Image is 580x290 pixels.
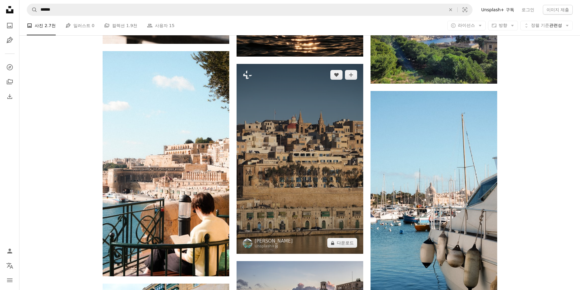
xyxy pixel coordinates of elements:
a: Unsplash+ [255,244,275,248]
a: 로그인 [518,5,538,15]
span: 방향 [499,23,507,28]
a: 사용자 15 [147,16,174,35]
a: 항구에 정박한 보트와 다른 보트가 물 속에 있는 모습 [371,201,497,206]
a: 사진 [4,19,16,32]
button: 다운로드 [327,238,357,248]
button: 삭제 [444,4,457,16]
span: 0 [92,22,94,29]
a: 수역 옆 벤치에 앉아 있는 여성 [103,161,229,166]
div: 용 [255,244,293,249]
button: 시각적 검색 [458,4,472,16]
button: 좋아요 [330,70,343,80]
a: 물 건너편에서 바라본 도시의 모습 [237,156,363,162]
a: 일러스트 0 [65,16,94,35]
a: [PERSON_NAME] [255,238,293,244]
button: 컬렉션에 추가 [345,70,357,80]
span: 1.9천 [126,22,137,29]
span: 정렬 기준 [531,23,549,28]
img: 수역 옆 벤치에 앉아 있는 여성 [103,51,229,276]
a: 홈 — Unsplash [4,4,16,17]
span: 15 [169,22,174,29]
a: 일러스트 [4,34,16,46]
a: 탐색 [4,61,16,73]
button: 정렬 기준관련성 [520,21,573,30]
a: 로그인 / 가입 [4,245,16,257]
img: Joshua Kettle의 프로필로 이동 [243,239,252,248]
button: 언어 [4,260,16,272]
a: 컬렉션 [4,76,16,88]
button: 방향 [488,21,518,30]
button: Unsplash 검색 [27,4,37,16]
img: 물 건너편에서 바라본 도시의 모습 [237,64,363,254]
a: 컬렉션 1.9천 [104,16,137,35]
form: 사이트 전체에서 이미지 찾기 [27,4,473,16]
a: Unsplash+ 구독 [477,5,518,15]
button: 라이선스 [447,21,486,30]
a: 다운로드 내역 [4,90,16,103]
span: 라이선스 [458,23,475,28]
button: 이미지 제출 [543,5,573,15]
a: 언덕에서 바라본 강과 도시의 모습 [371,33,497,39]
button: 메뉴 [4,274,16,286]
span: 관련성 [531,23,562,29]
